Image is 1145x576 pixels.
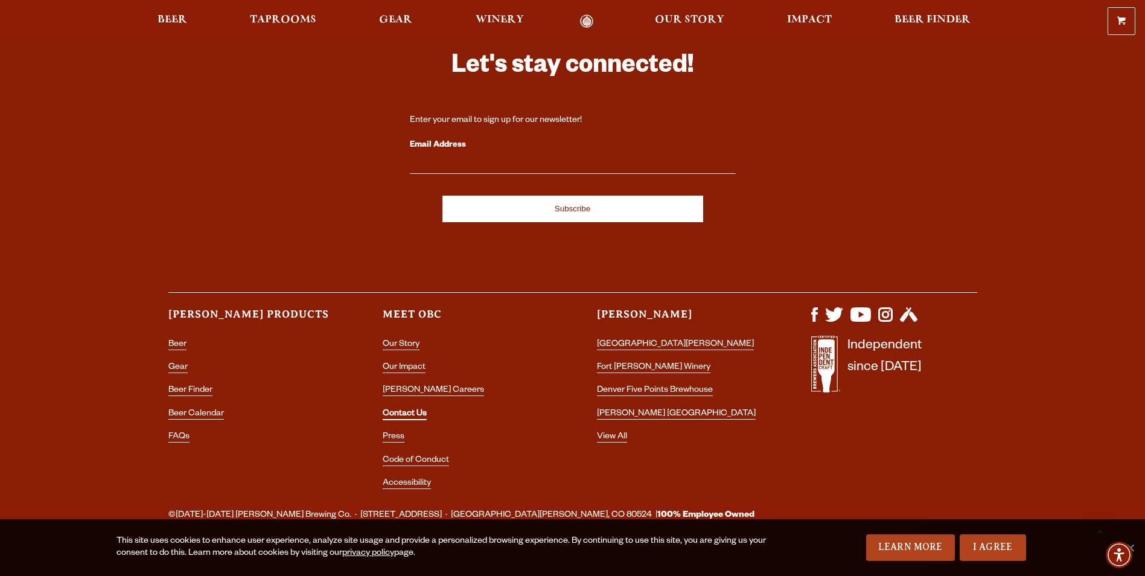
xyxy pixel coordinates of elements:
a: FAQs [168,432,190,443]
a: Our Story [647,14,732,28]
a: Denver Five Points Brewhouse [597,386,713,396]
a: Our Impact [383,363,426,373]
a: Press [383,432,404,443]
label: Email Address [410,138,736,153]
span: Impact [787,15,832,25]
a: Taprooms [242,14,324,28]
a: Winery [468,14,532,28]
a: Code of Conduct [383,456,449,466]
a: Visit us on X (formerly Twitter) [825,316,843,325]
a: Beer [150,14,195,28]
strong: 100% Employee Owned [657,511,754,520]
a: Impact [779,14,840,28]
a: Visit us on Facebook [811,316,818,325]
a: Gear [371,14,420,28]
a: Beer Calendar [168,409,224,420]
a: Visit us on YouTube [850,316,871,325]
a: Contact Us [383,409,427,420]
a: [PERSON_NAME] Careers [383,386,484,396]
span: Beer Finder [895,15,971,25]
a: Beer [168,340,187,350]
a: Visit us on Untappd [900,316,917,325]
a: I Agree [960,534,1026,561]
span: ©[DATE]-[DATE] [PERSON_NAME] Brewing Co. · [STREET_ADDRESS] · [GEOGRAPHIC_DATA][PERSON_NAME], CO ... [168,508,754,523]
span: Gear [379,15,412,25]
a: Odell Home [564,14,610,28]
a: Our Story [383,340,419,350]
h3: [PERSON_NAME] Products [168,307,334,332]
span: Beer [158,15,187,25]
span: Taprooms [250,15,316,25]
div: Enter your email to sign up for our newsletter! [410,115,736,127]
span: Our Story [655,15,724,25]
a: Learn More [866,534,955,561]
a: Beer Finder [887,14,978,28]
a: Scroll to top [1085,516,1115,546]
a: Visit us on Instagram [878,316,893,325]
a: Fort [PERSON_NAME] Winery [597,363,710,373]
a: Accessibility [383,479,431,489]
div: This site uses cookies to enhance user experience, analyze site usage and provide a personalized ... [116,536,767,560]
a: Beer Finder [168,386,212,396]
p: Independent since [DATE] [847,336,922,399]
a: [PERSON_NAME] [GEOGRAPHIC_DATA] [597,409,756,420]
a: View All [597,432,627,443]
a: Gear [168,363,188,373]
span: Winery [476,15,524,25]
h3: Meet OBC [383,307,549,332]
input: Subscribe [442,196,703,222]
div: Accessibility Menu [1106,542,1132,568]
h3: [PERSON_NAME] [597,307,763,332]
a: privacy policy [342,549,394,558]
a: [GEOGRAPHIC_DATA][PERSON_NAME] [597,340,754,350]
h3: Let's stay connected! [410,50,736,86]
